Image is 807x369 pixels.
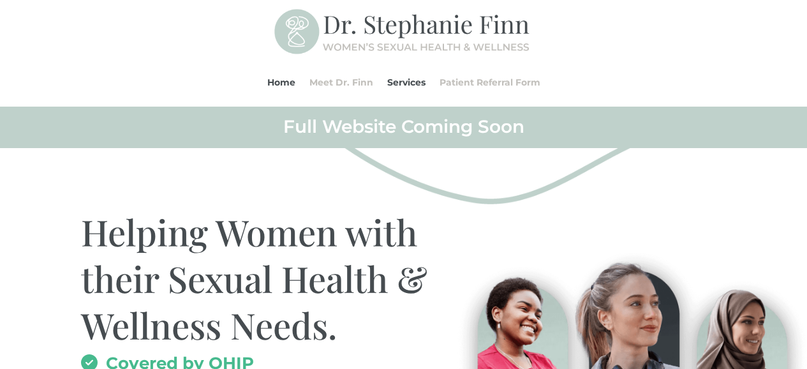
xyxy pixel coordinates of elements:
a: Meet Dr. Finn [309,58,373,107]
a: Patient Referral Form [440,58,540,107]
h2: Full Website Coming Soon [81,115,727,144]
a: Services [387,58,426,107]
a: Home [267,58,295,107]
h1: Helping Women with their Sexual Health & Wellness Needs. [81,209,461,354]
